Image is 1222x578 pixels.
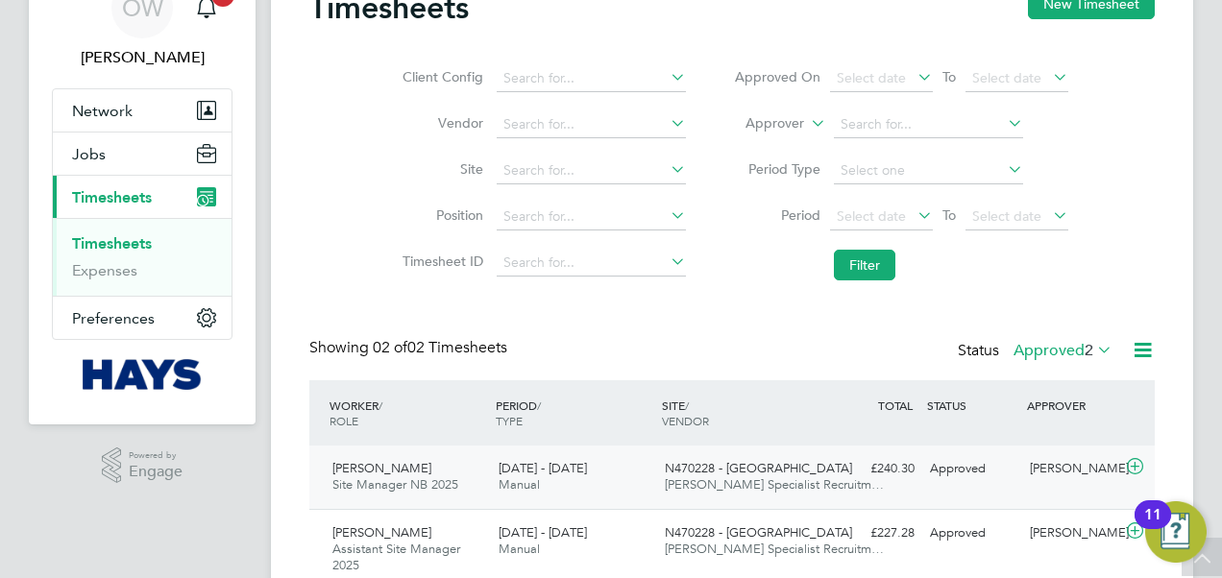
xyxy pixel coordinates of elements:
[922,453,1022,485] div: Approved
[1144,515,1161,540] div: 11
[379,397,382,413] span: /
[734,68,820,85] label: Approved On
[72,309,155,327] span: Preferences
[499,541,540,557] span: Manual
[397,114,483,132] label: Vendor
[53,297,232,339] button: Preferences
[822,453,922,485] div: £240.30
[878,397,913,413] span: TOTAL
[937,203,962,228] span: To
[734,206,820,224] label: Period
[53,89,232,132] button: Network
[1014,341,1112,360] label: Approved
[53,218,232,296] div: Timesheets
[834,157,1023,184] input: Select one
[83,359,203,390] img: hays-logo-retina.png
[373,338,407,357] span: 02 of
[491,388,657,438] div: PERIOD
[665,460,852,476] span: N470228 - [GEOGRAPHIC_DATA]
[52,359,232,390] a: Go to home page
[1022,518,1122,549] div: [PERSON_NAME]
[662,413,709,428] span: VENDOR
[497,65,686,92] input: Search for...
[53,176,232,218] button: Timesheets
[834,111,1023,138] input: Search for...
[332,541,460,573] span: Assistant Site Manager 2025
[325,388,491,438] div: WORKER
[1145,501,1207,563] button: Open Resource Center, 11 new notifications
[937,64,962,89] span: To
[499,524,587,541] span: [DATE] - [DATE]
[102,447,183,484] a: Powered byEngage
[72,188,152,206] span: Timesheets
[922,388,1022,422] div: STATUS
[834,250,895,280] button: Filter
[972,207,1041,225] span: Select date
[397,68,483,85] label: Client Config
[53,132,232,175] button: Jobs
[665,476,884,493] span: [PERSON_NAME] Specialist Recruitm…
[332,460,431,476] span: [PERSON_NAME]
[958,338,1116,365] div: Status
[397,160,483,178] label: Site
[332,476,458,493] span: Site Manager NB 2025
[497,204,686,230] input: Search for...
[665,524,852,541] span: N470228 - [GEOGRAPHIC_DATA]
[718,114,804,133] label: Approver
[72,102,133,120] span: Network
[1022,388,1122,422] div: APPROVER
[309,338,511,358] div: Showing
[665,541,884,557] span: [PERSON_NAME] Specialist Recruitm…
[499,460,587,476] span: [DATE] - [DATE]
[497,250,686,277] input: Search for...
[499,476,540,493] span: Manual
[496,413,523,428] span: TYPE
[129,464,183,480] span: Engage
[497,157,686,184] input: Search for...
[1022,453,1122,485] div: [PERSON_NAME]
[129,447,183,464] span: Powered by
[497,111,686,138] input: Search for...
[837,69,906,86] span: Select date
[72,145,106,163] span: Jobs
[972,69,1041,86] span: Select date
[72,261,137,279] a: Expenses
[657,388,823,438] div: SITE
[330,413,358,428] span: ROLE
[397,206,483,224] label: Position
[537,397,541,413] span: /
[72,234,152,253] a: Timesheets
[837,207,906,225] span: Select date
[373,338,507,357] span: 02 Timesheets
[685,397,689,413] span: /
[922,518,1022,549] div: Approved
[1085,341,1093,360] span: 2
[332,524,431,541] span: [PERSON_NAME]
[734,160,820,178] label: Period Type
[822,518,922,549] div: £227.28
[52,46,232,69] span: Osian Walsh
[397,253,483,270] label: Timesheet ID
